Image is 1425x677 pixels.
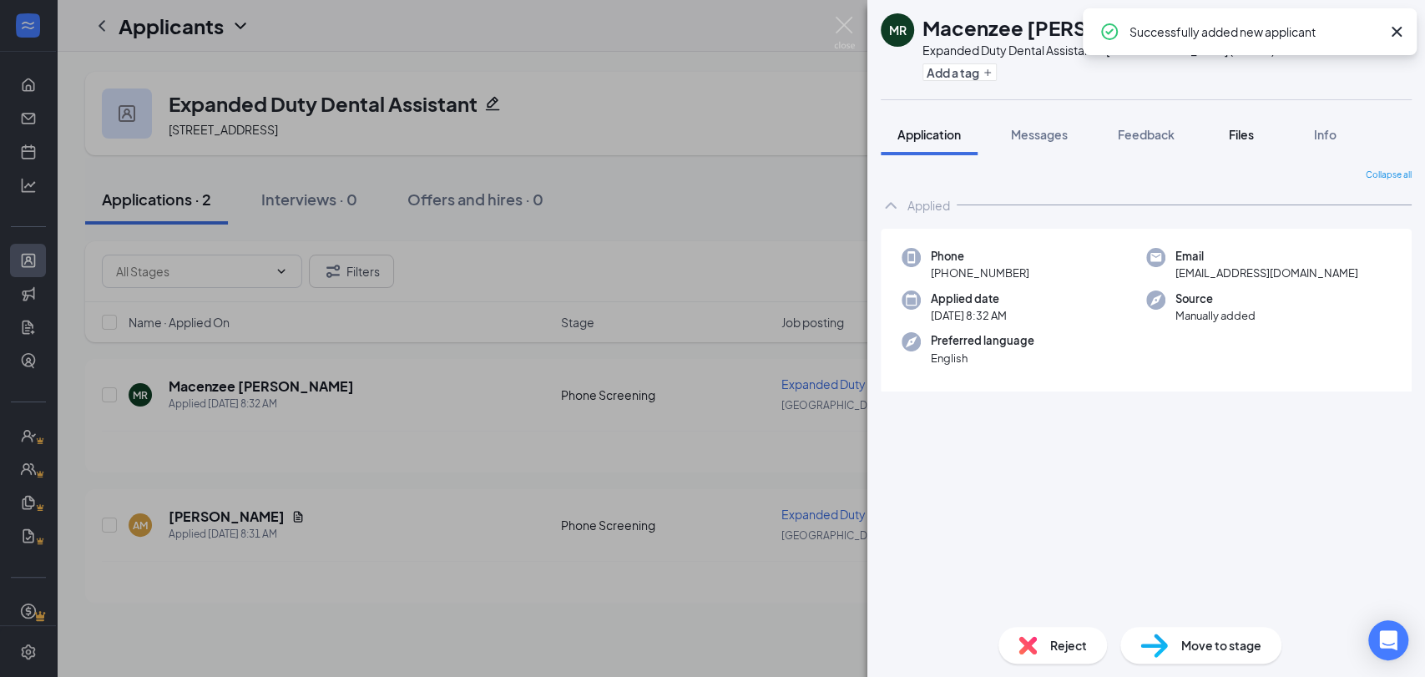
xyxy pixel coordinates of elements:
div: Applied [907,197,950,214]
span: [PHONE_NUMBER] [931,265,1029,281]
div: MR [889,22,907,38]
div: Open Intercom Messenger [1368,620,1408,660]
span: English [931,350,1034,366]
svg: Cross [1387,22,1407,42]
span: Collapse all [1366,169,1412,182]
svg: Plus [983,68,993,78]
span: Applied date [931,291,1007,307]
span: Reject [1050,636,1087,654]
span: Application [897,127,961,142]
svg: CheckmarkCircle [1099,22,1119,42]
span: Feedback [1118,127,1175,142]
span: Email [1175,248,1358,265]
button: PlusAdd a tag [922,63,997,81]
span: Manually added [1175,307,1256,324]
span: Files [1229,127,1254,142]
span: Preferred language [931,332,1034,349]
svg: ChevronUp [881,195,901,215]
span: Source [1175,291,1256,307]
span: Info [1314,127,1337,142]
span: [EMAIL_ADDRESS][DOMAIN_NAME] [1175,265,1358,281]
span: Phone [931,248,1029,265]
span: Move to stage [1181,636,1261,654]
div: Expanded Duty Dental Assistant at [GEOGRAPHIC_DATA] (CO-06) [922,42,1275,58]
span: Messages [1011,127,1068,142]
div: Successfully added new applicant [1129,22,1380,42]
h1: Macenzee [PERSON_NAME] [922,13,1200,42]
span: [DATE] 8:32 AM [931,307,1007,324]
